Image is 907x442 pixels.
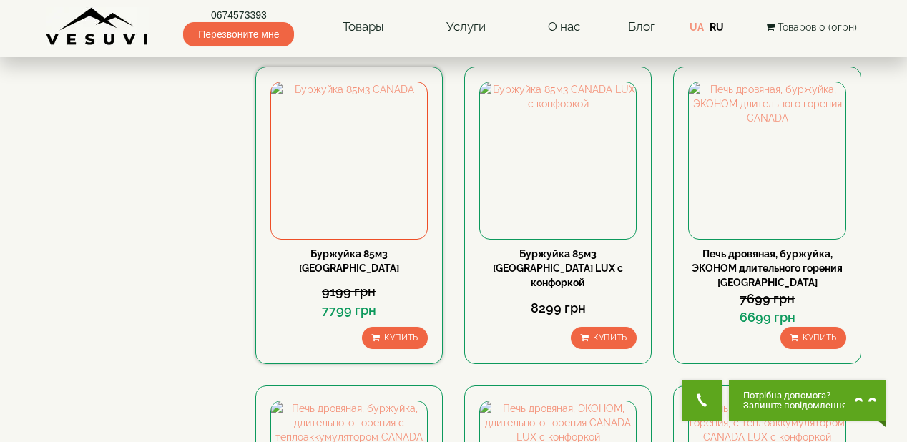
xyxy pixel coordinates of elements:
img: Буржуйка 85м3 CANADA [271,82,427,238]
a: Товары [328,11,398,44]
button: Купить [362,327,428,349]
div: 9199 грн [270,283,428,301]
span: Товаров 0 (0грн) [778,21,857,33]
a: Буржуйка 85м3 [GEOGRAPHIC_DATA] LUX с конфоркой [493,248,623,288]
span: Купить [803,333,836,343]
div: 6699 грн [688,308,845,327]
div: 7699 грн [688,290,845,308]
span: Купить [593,333,627,343]
a: Услуги [432,11,500,44]
span: Купить [384,333,418,343]
div: 8299 грн [479,299,637,318]
img: Завод VESUVI [46,7,149,46]
span: Залиште повідомлення [743,401,847,411]
a: 0674573393 [183,8,294,22]
button: Купить [571,327,637,349]
a: Блог [628,19,655,34]
div: 7799 грн [270,301,428,320]
a: UA [690,21,704,33]
span: Потрібна допомога? [743,391,847,401]
button: Товаров 0 (0грн) [761,19,861,35]
button: Chat button [729,380,886,421]
a: Буржуйка 85м3 [GEOGRAPHIC_DATA] [299,248,399,274]
img: Печь дровяная, буржуйка, ЭКОНОМ длительного горения CANADA [689,82,845,238]
span: Перезвоните мне [183,22,294,46]
a: RU [710,21,724,33]
button: Get Call button [682,380,722,421]
a: О нас [534,11,594,44]
button: Купить [780,327,846,349]
a: Печь дровяная, буржуйка, ЭКОНОМ длительного горения [GEOGRAPHIC_DATA] [692,248,843,288]
img: Буржуйка 85м3 CANADA LUX с конфоркой [480,82,636,238]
